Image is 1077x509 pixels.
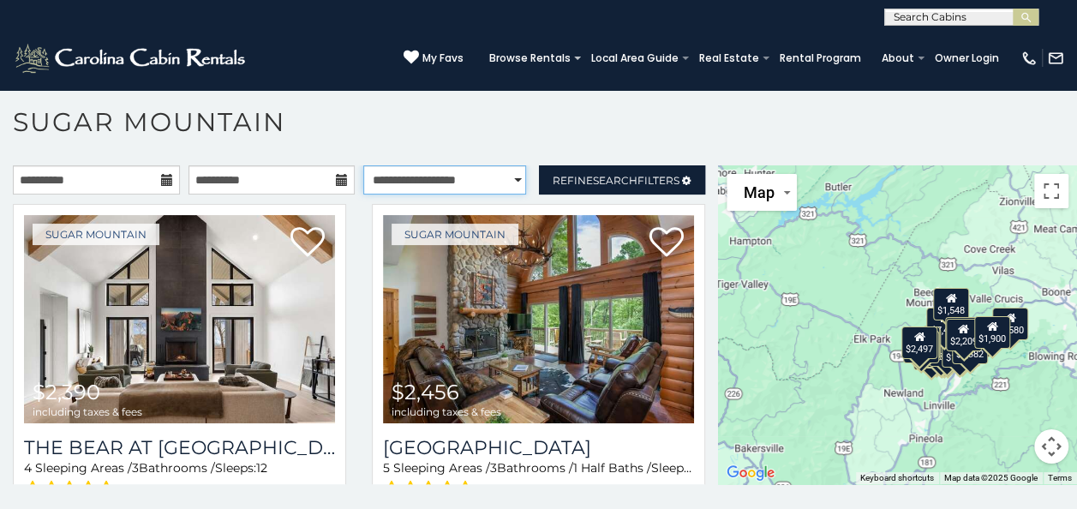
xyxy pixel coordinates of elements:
[692,460,703,476] span: 12
[945,319,981,351] div: $2,209
[903,331,939,363] div: $2,449
[24,215,335,423] img: The Bear At Sugar Mountain
[24,436,335,459] h3: The Bear At Sugar Mountain
[941,335,977,368] div: $1,716
[24,460,32,476] span: 4
[392,380,459,404] span: $2,456
[33,406,142,417] span: including taxes & fees
[383,459,694,503] div: Sleeping Areas / Bathrooms / Sleeps:
[33,224,159,245] a: Sugar Mountain
[490,460,497,476] span: 3
[1047,50,1064,67] img: mail-regular-white.png
[290,225,325,261] a: Add to favorites
[33,380,100,404] span: $2,390
[383,215,694,423] a: Grouse Moor Lodge $2,456 including taxes & fees
[973,316,1009,349] div: $1,900
[24,215,335,423] a: The Bear At Sugar Mountain $2,390 including taxes & fees
[1020,50,1038,67] img: phone-regular-white.png
[24,436,335,459] a: The Bear At [GEOGRAPHIC_DATA]
[583,46,687,70] a: Local Area Guide
[24,459,335,503] div: Sleeping Areas / Bathrooms / Sleeps:
[1034,429,1068,464] button: Map camera controls
[945,317,981,350] div: $1,102
[383,436,694,459] a: [GEOGRAPHIC_DATA]
[904,326,940,359] div: $2,006
[991,308,1027,340] div: $1,580
[926,46,1008,70] a: Owner Login
[13,41,250,75] img: White-1-2.png
[722,462,779,484] a: Open this area in Google Maps (opens a new window)
[553,174,679,187] span: Refine Filters
[392,406,501,417] span: including taxes & fees
[944,473,1038,482] span: Map data ©2025 Google
[860,472,934,484] button: Keyboard shortcuts
[649,225,684,261] a: Add to favorites
[573,460,651,476] span: 1 Half Baths /
[404,50,464,67] a: My Favs
[481,46,579,70] a: Browse Rentals
[900,326,936,359] div: $2,497
[1048,473,1072,482] a: Terms (opens in new tab)
[132,460,139,476] span: 3
[771,46,870,70] a: Rental Program
[383,215,694,423] img: Grouse Moor Lodge
[933,288,969,320] div: $1,548
[539,165,706,195] a: RefineSearchFilters
[593,174,637,187] span: Search
[256,460,267,476] span: 12
[873,46,923,70] a: About
[392,224,518,245] a: Sugar Mountain
[1034,174,1068,208] button: Toggle fullscreen view
[120,481,197,503] span: (6 reviews)
[479,481,559,503] span: (13 reviews)
[727,174,797,211] button: Change map style
[722,462,779,484] img: Google
[691,46,768,70] a: Real Estate
[422,51,464,66] span: My Favs
[383,436,694,459] h3: Grouse Moor Lodge
[744,183,775,201] span: Map
[926,308,962,340] div: $7,498
[383,460,390,476] span: 5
